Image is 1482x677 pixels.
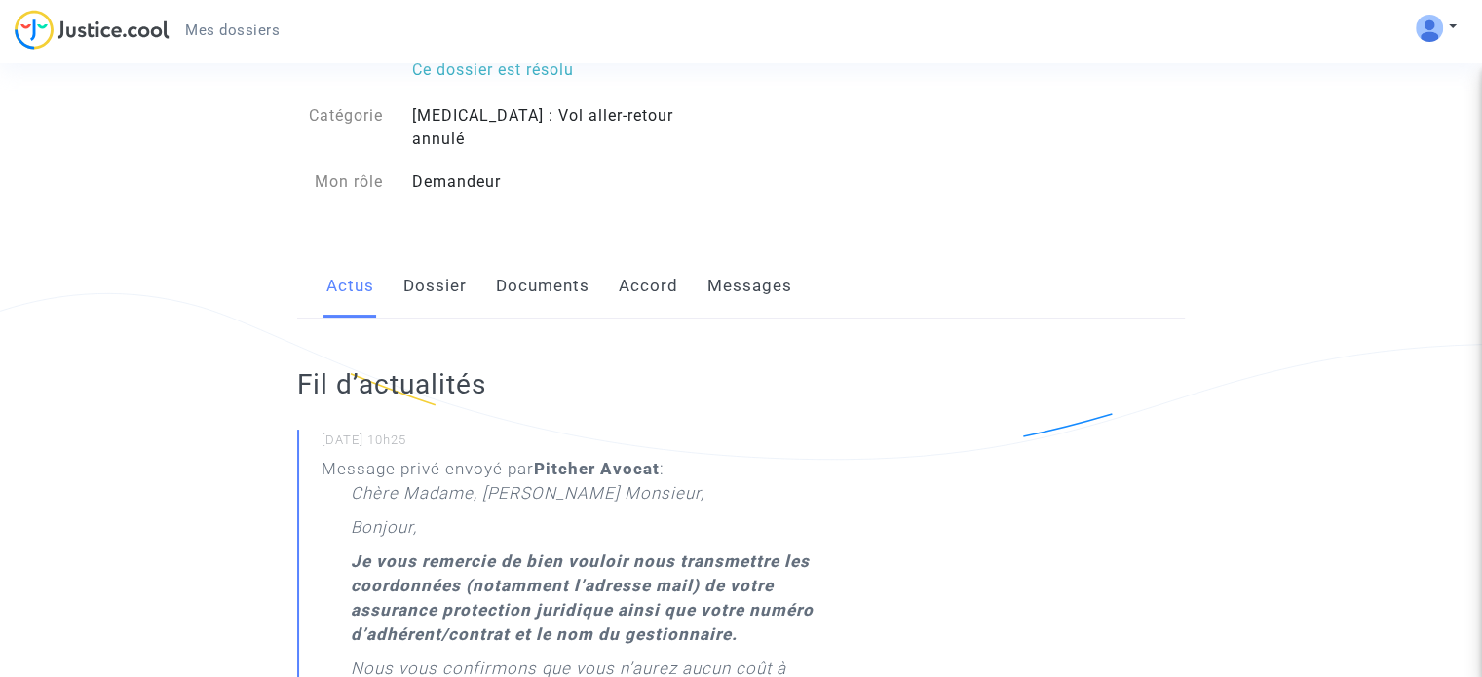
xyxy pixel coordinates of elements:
[398,104,741,151] div: [MEDICAL_DATA] : Vol aller-retour annulé
[170,16,295,45] a: Mes dossiers
[398,170,741,194] div: Demandeur
[15,10,170,50] img: jc-logo.svg
[351,515,417,549] p: Bonjour,
[707,254,792,319] a: Messages
[496,254,589,319] a: Documents
[322,432,830,457] small: [DATE] 10h25
[297,367,830,401] h2: Fil d’actualités
[283,170,398,194] div: Mon rôle
[283,104,398,151] div: Catégorie
[403,254,467,319] a: Dossier
[1416,15,1443,42] img: AOh14Gj4JEFNKDZrW3b6NfS_G3OsAByZ3b5dflWfzXdpOw=s96-c
[185,21,280,39] span: Mes dossiers
[412,57,727,82] p: Ce dossier est résolu
[351,551,814,644] strong: Je vous remercie de bien vouloir nous transmettre les coordonnées (notamment l’adresse mail) de v...
[326,254,374,319] a: Actus
[534,459,660,478] b: Pitcher Avocat
[619,254,678,319] a: Accord
[351,481,704,515] p: Chère Madame, [PERSON_NAME] Monsieur,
